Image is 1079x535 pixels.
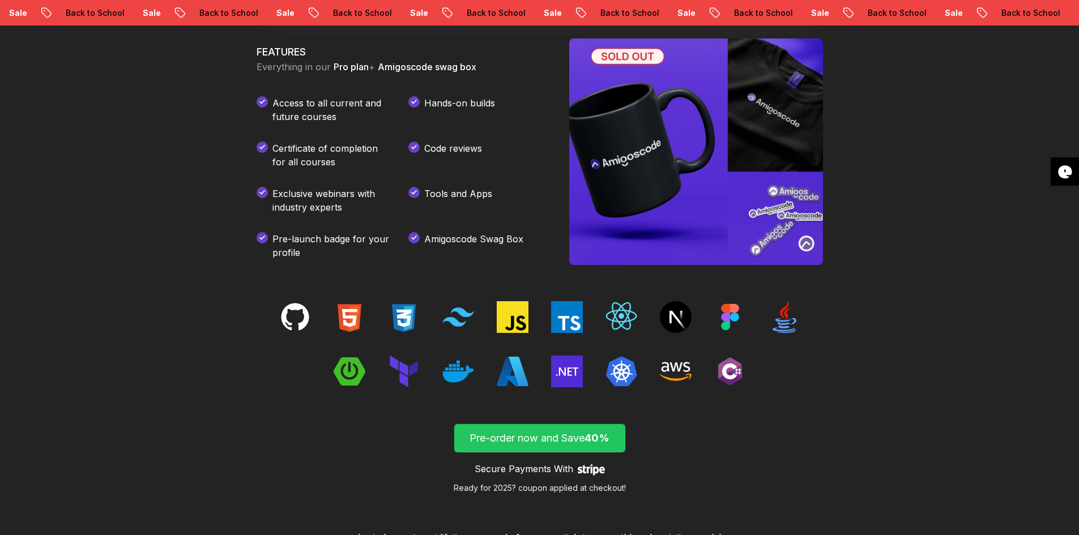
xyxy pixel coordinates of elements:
[272,96,390,123] p: Access to all current and future courses
[388,301,420,333] img: techs tacks
[272,232,390,259] p: Pre-launch badge for your profile
[714,301,746,333] img: techs tacks
[585,432,609,444] span: 40%
[711,7,788,19] p: Back to School
[257,60,542,74] p: Everything in our +
[978,7,1055,19] p: Back to School
[442,301,474,333] img: techs tacks
[769,301,800,333] img: techs tacks
[454,482,626,494] p: Ready for 2025? coupon applied at checkout!
[442,356,474,387] img: techs tacks
[334,61,369,72] span: Pro plan
[279,301,311,333] img: techs tacks
[424,232,523,259] p: Amigoscode Swag Box
[551,356,583,387] img: techs tacks
[521,7,557,19] p: Sale
[654,7,690,19] p: Sale
[378,61,476,72] span: Amigoscode swag box
[334,356,365,387] img: techs tacks
[424,96,495,123] p: Hands-on builds
[577,7,654,19] p: Back to School
[272,187,390,214] p: Exclusive webinars with industry experts
[387,7,423,19] p: Sale
[660,301,692,333] img: techs tacks
[497,301,528,333] img: techs tacks
[388,356,420,387] img: techs tacks
[334,301,365,333] img: techs tacks
[714,356,746,387] img: techs tacks
[120,7,156,19] p: Sale
[176,7,253,19] p: Back to School
[922,7,958,19] p: Sale
[660,356,692,387] img: techs tacks
[253,7,289,19] p: Sale
[605,301,637,333] img: techs tacks
[424,187,492,214] p: Tools and Apps
[310,7,387,19] p: Back to School
[257,44,542,60] h3: FEATURES
[788,7,824,19] p: Sale
[443,7,521,19] p: Back to School
[454,423,626,494] button: Pre-order now and Save40%Secure Payments WithReady for 2025? coupon applied at checkout!
[467,430,612,446] p: Pre-order now and Save
[605,356,637,387] img: techs tacks
[569,38,823,265] img: Amigoscode SwagBox
[42,7,120,19] p: Back to School
[551,301,583,333] img: techs tacks
[424,142,482,169] p: Code reviews
[497,356,528,387] img: techs tacks
[845,7,922,19] p: Back to School
[272,142,390,169] p: Certificate of completion for all courses
[475,462,573,476] p: Secure Payments With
